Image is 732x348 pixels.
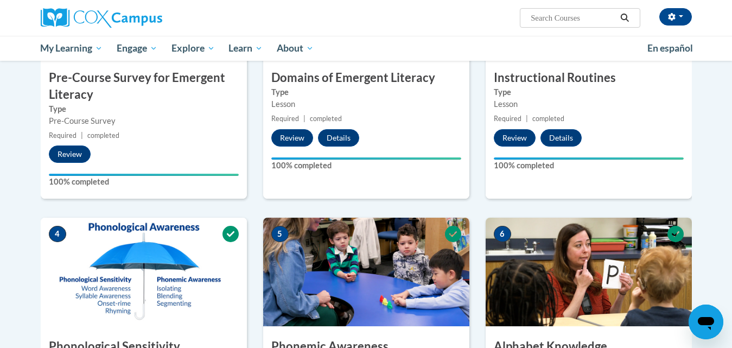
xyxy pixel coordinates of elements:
iframe: Button to launch messaging window, conversation in progress [689,305,723,339]
label: 100% completed [49,176,239,188]
img: Course Image [263,218,469,326]
span: Explore [171,42,215,55]
span: 5 [271,226,289,242]
img: Course Image [486,218,692,326]
img: Cox Campus [41,8,162,28]
span: 6 [494,226,511,242]
a: Engage [110,36,164,61]
span: Required [271,115,299,123]
span: En español [647,42,693,54]
span: completed [310,115,342,123]
button: Details [540,129,582,147]
label: 100% completed [271,160,461,172]
button: Review [49,145,91,163]
input: Search Courses [530,11,616,24]
span: Required [49,131,77,140]
h3: Instructional Routines [486,69,692,86]
label: Type [494,86,684,98]
span: | [81,131,83,140]
h3: Pre-Course Survey for Emergent Literacy [41,69,247,103]
span: Required [494,115,521,123]
div: Lesson [494,98,684,110]
span: Learn [228,42,263,55]
span: completed [87,131,119,140]
img: Course Image [41,218,247,326]
a: En español [640,37,700,60]
label: 100% completed [494,160,684,172]
div: Your progress [271,157,461,160]
button: Account Settings [659,8,692,26]
label: Type [49,103,239,115]
div: Lesson [271,98,461,110]
span: Engage [117,42,157,55]
a: Cox Campus [41,8,247,28]
span: About [277,42,314,55]
span: 4 [49,226,66,242]
button: Review [271,129,313,147]
h3: Domains of Emergent Literacy [263,69,469,86]
div: Main menu [24,36,708,61]
button: Review [494,129,536,147]
button: Search [616,11,633,24]
div: Pre-Course Survey [49,115,239,127]
div: Your progress [494,157,684,160]
span: My Learning [40,42,103,55]
a: My Learning [34,36,110,61]
div: Your progress [49,174,239,176]
a: Explore [164,36,222,61]
span: | [303,115,305,123]
a: Learn [221,36,270,61]
button: Details [318,129,359,147]
span: | [526,115,528,123]
span: completed [532,115,564,123]
a: About [270,36,321,61]
label: Type [271,86,461,98]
